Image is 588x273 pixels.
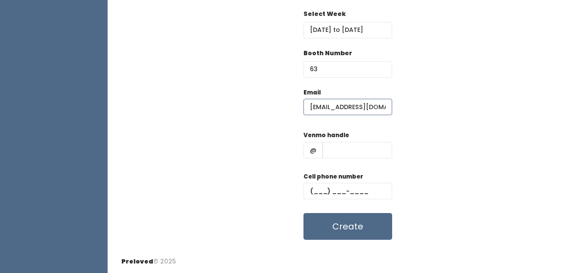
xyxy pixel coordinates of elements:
[121,250,176,266] div: © 2025
[303,213,392,240] button: Create
[303,49,352,58] label: Booth Number
[303,173,363,181] label: Cell phone number
[303,99,392,115] input: @ .
[121,257,153,266] span: Preloved
[303,9,346,19] label: Select Week
[303,22,392,38] input: Select week
[303,183,392,199] input: (___) ___-____
[303,131,349,140] label: Venmo handle
[303,61,392,78] input: Booth Number
[303,88,321,97] label: Email
[303,142,323,158] span: @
